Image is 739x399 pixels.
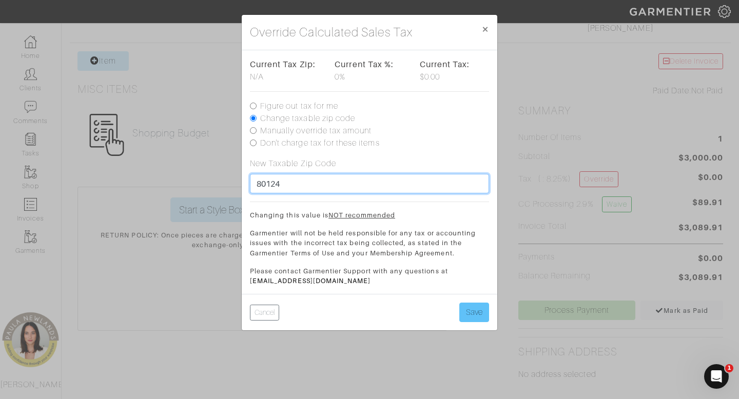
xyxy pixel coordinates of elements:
[250,305,279,321] button: Cancel
[459,303,489,322] button: Save
[250,127,257,134] input: Manually override tax amount
[250,174,489,193] input: Enter a valid zip code (e.g. 60654)
[250,266,489,286] p: Please contact Garmentier Support with any questions at
[250,103,257,109] input: Figure out tax for me
[335,58,404,83] div: 0%
[250,139,257,146] input: Don't charge tax for these items
[704,364,729,389] iframe: Intercom live chat
[328,211,395,219] u: NOT recommended
[420,59,470,69] strong: Current Tax:
[481,22,489,36] span: ×
[250,210,489,220] p: Changing this value is
[335,59,394,69] strong: Current Tax %:
[250,228,489,258] p: Garmentier will not be held responsible for any tax or accounting issues with the incorrect tax b...
[260,125,372,137] label: Manually override tax amount
[250,58,319,83] div: N/A
[250,277,371,285] a: [EMAIL_ADDRESS][DOMAIN_NAME]
[250,115,257,122] input: Change taxable zip code
[260,100,338,112] label: Figure out tax for me
[725,364,733,372] span: 1
[250,23,413,42] h4: Override Calculated Sales Tax
[250,157,336,170] label: New Taxable Zip Code
[260,137,380,149] label: Don't charge tax for these items
[420,58,489,83] div: $0.00
[260,112,355,125] label: Change taxable zip code
[250,59,316,69] strong: Current Tax Zip:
